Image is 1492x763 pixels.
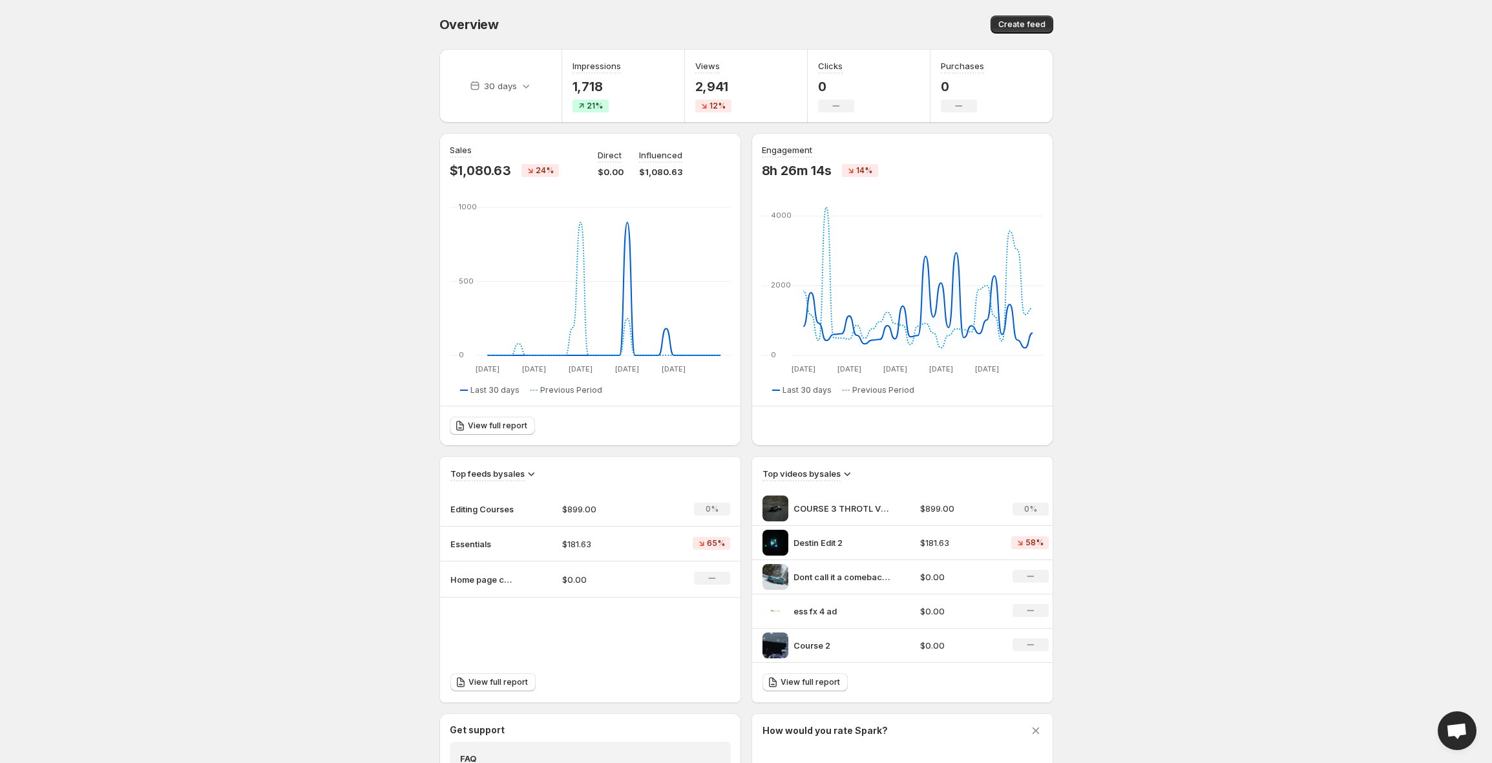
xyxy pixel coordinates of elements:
p: 1,718 [573,79,621,94]
img: COURSE 3 THROTL VIDEO PHONK FINAL RENDER [762,496,788,521]
h3: Impressions [573,59,621,72]
a: View full report [450,673,536,691]
p: 2,941 [695,79,731,94]
p: COURSE 3 THROTL VIDEO PHONK FINAL RENDER [793,502,890,515]
p: Essentials [450,538,515,550]
p: $0.00 [920,570,996,583]
text: [DATE] [929,364,952,373]
p: Editing Courses [450,503,515,516]
text: 1000 [459,202,477,211]
span: 21% [587,101,603,111]
text: [DATE] [662,364,686,373]
span: Last 30 days [783,385,832,395]
p: Influenced [639,149,682,162]
text: 2000 [771,280,791,289]
span: Previous Period [540,385,602,395]
p: Destin Edit 2 [793,536,890,549]
span: Create feed [998,19,1045,30]
text: 4000 [771,211,792,220]
span: 24% [536,165,554,176]
text: [DATE] [791,364,815,373]
p: 30 days [484,79,517,92]
p: $0.00 [920,605,996,618]
p: $1,080.63 [639,165,682,178]
span: Previous Period [852,385,914,395]
a: Open chat [1438,711,1476,750]
p: $181.63 [562,538,653,550]
p: 8h 26m 14s [762,163,832,178]
h3: Get support [450,724,505,737]
span: 0% [1024,504,1037,514]
text: 500 [459,277,474,286]
p: Direct [598,149,622,162]
h3: Top videos by sales [762,467,841,480]
a: View full report [450,417,535,435]
button: Create feed [991,16,1053,34]
text: [DATE] [837,364,861,373]
text: [DATE] [883,364,907,373]
p: $0.00 [920,639,996,652]
p: Home page caroseul [450,573,515,586]
p: Dont call it a comeback Good luck to anyone that entered this giveaway throtl Video editing cours... [793,570,890,583]
p: $0.00 [562,573,653,586]
text: 0 [459,350,464,359]
text: [DATE] [615,364,639,373]
span: View full report [781,677,840,687]
text: [DATE] [569,364,593,373]
text: 0 [771,350,776,359]
text: [DATE] [475,364,499,373]
h3: Purchases [941,59,984,72]
text: [DATE] [521,364,545,373]
img: Dont call it a comeback Good luck to anyone that entered this giveaway throtl Video editing cours... [762,564,788,590]
h3: Engagement [762,143,812,156]
p: $899.00 [920,502,996,515]
p: 0 [818,79,854,94]
h3: Top feeds by sales [450,467,525,480]
img: Course 2 [762,632,788,658]
h3: How would you rate Spark? [762,724,888,737]
h3: Views [695,59,720,72]
h3: Clicks [818,59,843,72]
span: 58% [1025,538,1044,548]
span: Last 30 days [470,385,520,395]
p: $1,080.63 [450,163,511,178]
h3: Sales [450,143,472,156]
span: Overview [439,17,499,32]
p: $0.00 [598,165,624,178]
span: 14% [856,165,872,176]
span: 65% [707,538,725,549]
p: 0 [941,79,984,94]
img: ess fx 4 ad [762,598,788,624]
text: [DATE] [974,364,998,373]
span: View full report [468,677,528,687]
span: View full report [468,421,527,431]
p: ess fx 4 ad [793,605,890,618]
p: Course 2 [793,639,890,652]
span: 12% [709,101,726,111]
span: 0% [706,504,719,514]
p: $181.63 [920,536,996,549]
p: $899.00 [562,503,653,516]
img: Destin Edit 2 [762,530,788,556]
a: View full report [762,673,848,691]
